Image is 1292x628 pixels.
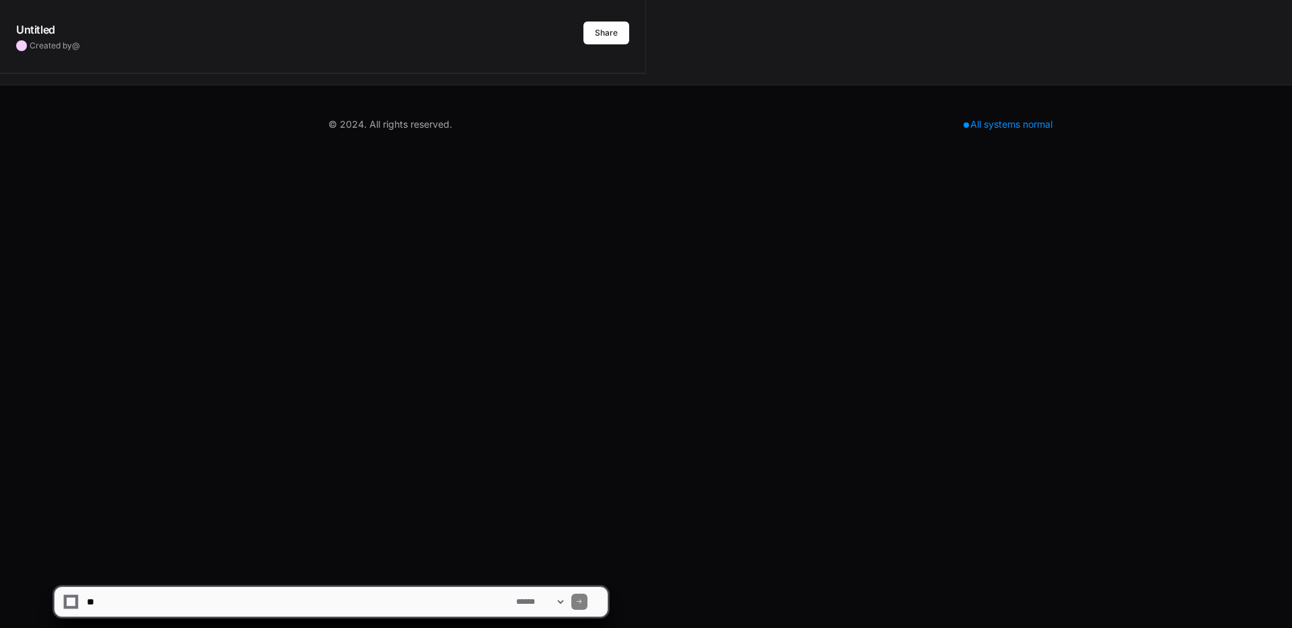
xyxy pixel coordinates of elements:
span: @ [72,40,80,50]
div: © 2024. All rights reserved. [328,118,452,131]
button: Share [583,22,629,44]
h1: Untitled [16,22,55,38]
div: All systems normal [956,115,1061,134]
span: Created by [30,40,80,51]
